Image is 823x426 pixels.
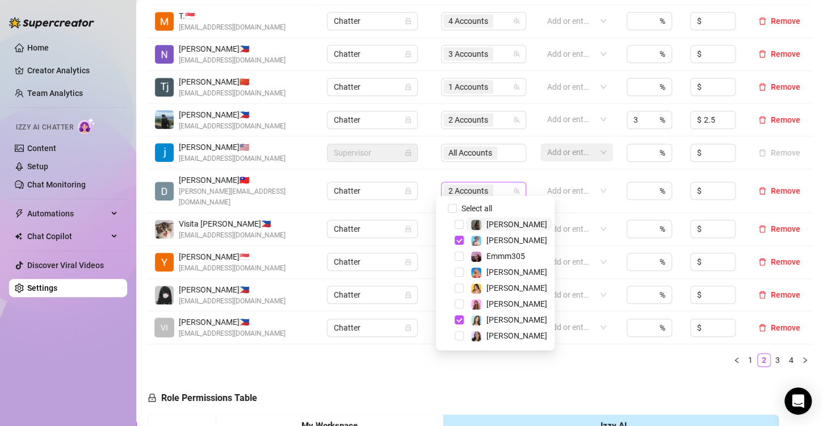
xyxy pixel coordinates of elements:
[179,22,285,33] span: [EMAIL_ADDRESS][DOMAIN_NAME]
[758,354,770,366] a: 2
[455,283,464,293] span: Select tree node
[486,268,547,277] span: [PERSON_NAME]
[798,353,812,367] li: Next Page
[455,331,464,340] span: Select tree node
[179,328,285,339] span: [EMAIL_ADDRESS][DOMAIN_NAME]
[798,353,812,367] button: right
[155,253,174,272] img: Yhaneena April
[758,225,766,233] span: delete
[155,220,174,239] img: Visita Renz Edward
[758,324,766,332] span: delete
[513,51,520,57] span: team
[471,220,481,230] img: Brandy
[758,50,766,58] span: delete
[486,315,547,324] span: [PERSON_NAME]
[754,113,805,127] button: Remove
[771,115,800,124] span: Remove
[730,353,744,367] li: Previous Page
[443,80,493,94] span: 1 Accounts
[754,80,805,94] button: Remove
[334,111,411,128] span: Chatter
[78,118,95,134] img: AI Chatter
[471,268,481,278] img: Ashley
[771,353,784,367] li: 3
[785,354,797,366] a: 4
[448,48,488,60] span: 3 Accounts
[443,47,493,61] span: 3 Accounts
[179,218,285,230] span: Visita [PERSON_NAME] 🇵🇭
[405,83,411,90] span: lock
[471,236,481,246] img: Vanessa
[486,331,547,340] span: [PERSON_NAME]
[16,122,73,133] span: Izzy AI Chatter
[27,61,118,80] a: Creator Analytics
[758,258,766,266] span: delete
[405,116,411,123] span: lock
[754,184,805,198] button: Remove
[179,250,285,263] span: [PERSON_NAME] 🇸🇬
[448,81,488,93] span: 1 Accounts
[733,357,740,364] span: left
[754,321,805,335] button: Remove
[179,121,285,132] span: [EMAIL_ADDRESS][DOMAIN_NAME]
[405,187,411,194] span: lock
[15,232,22,240] img: Chat Copilot
[513,116,520,123] span: team
[471,331,481,341] img: Sami
[179,141,285,153] span: [PERSON_NAME] 🇺🇸
[758,17,766,25] span: delete
[784,387,812,415] div: Open Intercom Messenger
[161,321,168,334] span: VI
[155,143,174,162] img: jocelyne espinosa
[448,114,488,126] span: 2 Accounts
[443,184,493,198] span: 2 Accounts
[179,174,313,186] span: [PERSON_NAME] 🇹🇼
[179,316,285,328] span: [PERSON_NAME] 🇵🇭
[455,252,464,261] span: Select tree node
[730,353,744,367] button: left
[27,204,108,223] span: Automations
[155,12,174,31] img: Trixia Sy
[334,253,411,270] span: Chatter
[448,185,488,197] span: 2 Accounts
[455,315,464,324] span: Select tree node
[148,391,257,405] h5: Role Permissions Table
[27,180,86,189] a: Chat Monitoring
[455,236,464,245] span: Select tree node
[486,299,547,308] span: [PERSON_NAME]
[513,18,520,24] span: team
[486,220,547,229] span: [PERSON_NAME]
[27,89,83,98] a: Team Analytics
[334,144,411,161] span: Supervisor
[155,286,174,304] img: Cris Napay
[179,186,313,208] span: [PERSON_NAME][EMAIL_ADDRESS][DOMAIN_NAME]
[513,83,520,90] span: team
[27,43,49,52] a: Home
[405,258,411,265] span: lock
[771,16,800,26] span: Remove
[405,225,411,232] span: lock
[471,315,481,325] img: Amelia
[405,18,411,24] span: lock
[455,220,464,229] span: Select tree node
[754,14,805,28] button: Remove
[179,296,285,307] span: [EMAIL_ADDRESS][DOMAIN_NAME]
[334,182,411,199] span: Chatter
[784,353,798,367] li: 4
[334,220,411,237] span: Chatter
[155,78,174,97] img: Tj Espiritu
[179,263,285,274] span: [EMAIL_ADDRESS][DOMAIN_NAME]
[334,286,411,303] span: Chatter
[455,268,464,277] span: Select tree node
[179,10,285,22] span: T. 🇸🇬
[448,15,488,27] span: 4 Accounts
[754,288,805,302] button: Remove
[471,283,481,294] img: Jocelyn
[443,113,493,127] span: 2 Accounts
[754,255,805,269] button: Remove
[155,110,174,129] img: John
[179,55,285,66] span: [EMAIL_ADDRESS][DOMAIN_NAME]
[757,353,771,367] li: 2
[744,353,757,367] li: 1
[405,324,411,331] span: lock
